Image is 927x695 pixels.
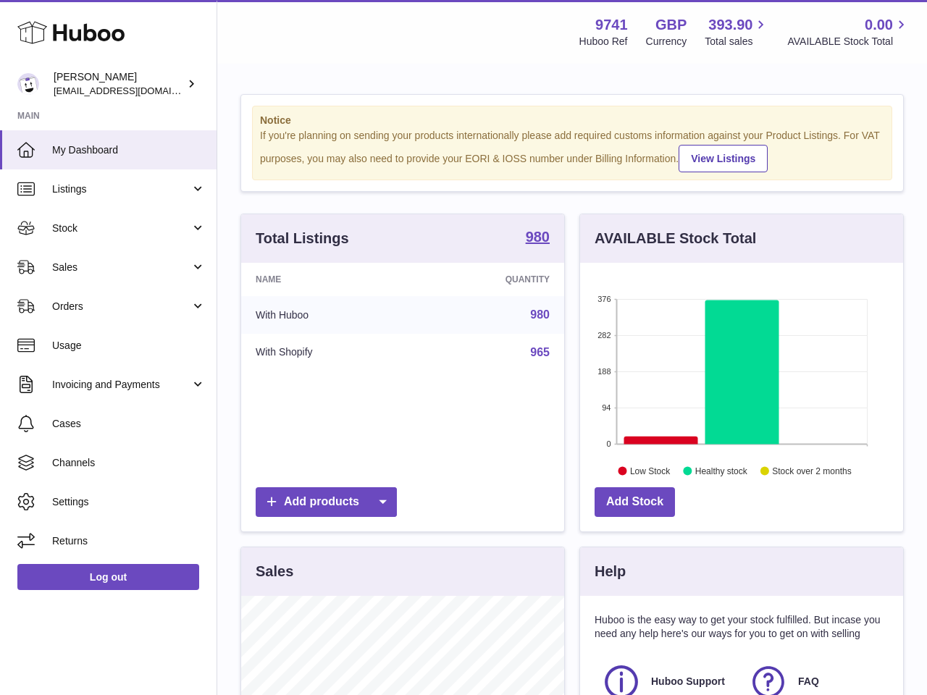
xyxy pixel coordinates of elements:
[787,15,910,49] a: 0.00 AVAILABLE Stock Total
[679,145,768,172] a: View Listings
[241,334,415,371] td: With Shopify
[52,339,206,353] span: Usage
[705,15,769,49] a: 393.90 Total sales
[52,534,206,548] span: Returns
[52,456,206,470] span: Channels
[595,229,756,248] h3: AVAILABLE Stock Total
[646,35,687,49] div: Currency
[579,35,628,49] div: Huboo Ref
[52,417,206,431] span: Cases
[256,487,397,517] a: Add products
[52,495,206,509] span: Settings
[597,295,611,303] text: 376
[260,129,884,172] div: If you're planning on sending your products internationally please add required customs informati...
[52,300,190,313] span: Orders
[52,182,190,196] span: Listings
[708,15,752,35] span: 393.90
[52,222,190,235] span: Stock
[772,466,851,476] text: Stock over 2 months
[256,229,349,248] h3: Total Listings
[17,73,39,95] img: ajcmarketingltd@gmail.com
[530,346,550,358] a: 965
[606,439,611,448] text: 0
[415,263,564,296] th: Quantity
[595,613,889,641] p: Huboo is the easy way to get your stock fulfilled. But incase you need any help here's our ways f...
[54,70,184,98] div: [PERSON_NAME]
[52,378,190,392] span: Invoicing and Payments
[241,296,415,334] td: With Huboo
[787,35,910,49] span: AVAILABLE Stock Total
[595,487,675,517] a: Add Stock
[17,564,199,590] a: Log out
[526,229,550,244] strong: 980
[256,562,293,581] h3: Sales
[865,15,893,35] span: 0.00
[526,229,550,247] a: 980
[705,35,769,49] span: Total sales
[651,675,725,688] span: Huboo Support
[695,466,748,476] text: Healthy stock
[597,367,611,376] text: 188
[241,263,415,296] th: Name
[52,261,190,274] span: Sales
[52,143,206,157] span: My Dashboard
[595,15,628,35] strong: 9741
[260,114,884,127] strong: Notice
[595,562,626,581] h3: Help
[798,675,819,688] span: FAQ
[655,15,687,35] strong: GBP
[54,85,213,96] span: [EMAIL_ADDRESS][DOMAIN_NAME]
[597,331,611,340] text: 282
[530,308,550,321] a: 980
[630,466,671,476] text: Low Stock
[602,403,611,412] text: 94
